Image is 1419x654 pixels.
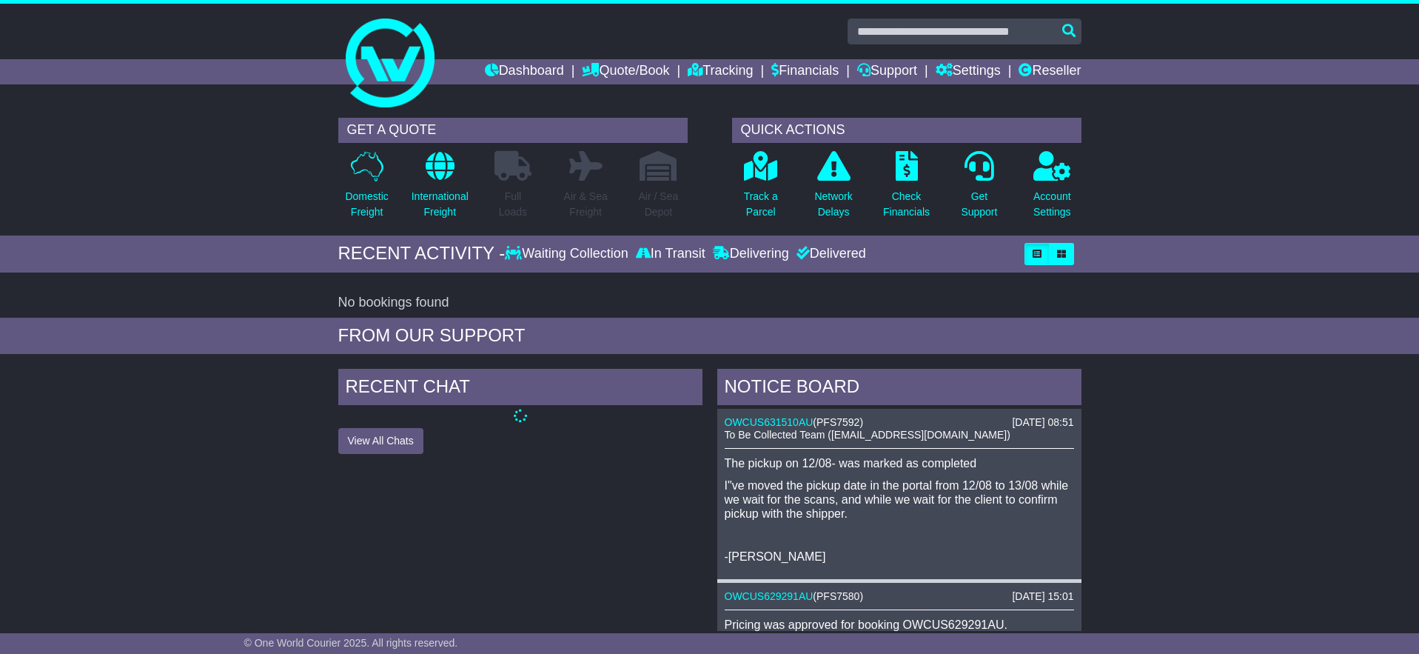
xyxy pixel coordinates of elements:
p: Air & Sea Freight [564,189,608,220]
p: Get Support [961,189,997,220]
div: FROM OUR SUPPORT [338,325,1081,347]
p: Full Loads [494,189,531,220]
span: To Be Collected Team ([EMAIL_ADDRESS][DOMAIN_NAME]) [725,429,1010,441]
p: Air / Sea Depot [639,189,679,220]
div: In Transit [632,246,709,262]
span: PFS7592 [816,416,859,428]
a: NetworkDelays [814,150,853,228]
div: GET A QUOTE [338,118,688,143]
div: NOTICE BOARD [717,369,1081,409]
div: RECENT CHAT [338,369,702,409]
a: Dashboard [485,59,564,84]
a: CheckFinancials [882,150,930,228]
span: PFS7580 [816,590,859,602]
div: [DATE] 15:01 [1012,590,1073,603]
div: No bookings found [338,295,1081,311]
a: Tracking [688,59,753,84]
div: [DATE] 08:51 [1012,416,1073,429]
div: ( ) [725,416,1074,429]
a: InternationalFreight [411,150,469,228]
p: Track a Parcel [744,189,778,220]
a: GetSupport [960,150,998,228]
p: I"ve moved the pickup date in the portal from 12/08 to 13/08 while we wait for the scans, and whi... [725,478,1074,521]
p: Pricing was approved for booking OWCUS629291AU. [725,618,1074,632]
p: Check Financials [883,189,930,220]
p: International Freight [412,189,469,220]
p: Domestic Freight [345,189,388,220]
a: Support [857,59,917,84]
p: The pickup on 12/08- was marked as completed [725,456,1074,470]
button: View All Chats [338,428,423,454]
a: Financials [771,59,839,84]
a: AccountSettings [1033,150,1072,228]
div: RECENT ACTIVITY - [338,243,506,264]
p: Account Settings [1033,189,1071,220]
div: Delivered [793,246,866,262]
a: Reseller [1019,59,1081,84]
div: QUICK ACTIONS [732,118,1081,143]
p: Network Delays [814,189,852,220]
p: -[PERSON_NAME] [725,550,1074,564]
div: ( ) [725,590,1074,603]
div: Waiting Collection [505,246,631,262]
a: OWCUS631510AU [725,416,814,428]
a: OWCUS629291AU [725,590,814,602]
a: Track aParcel [743,150,779,228]
a: DomesticFreight [344,150,389,228]
a: Settings [936,59,1001,84]
span: © One World Courier 2025. All rights reserved. [244,637,458,649]
div: Delivering [709,246,793,262]
a: Quote/Book [582,59,669,84]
